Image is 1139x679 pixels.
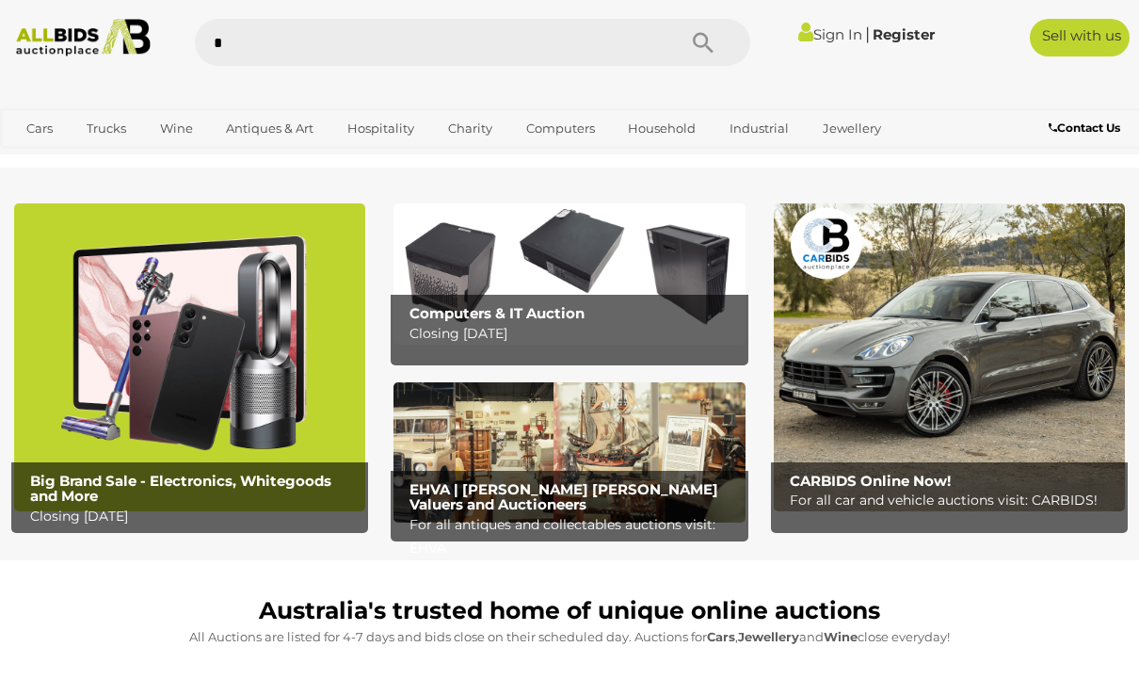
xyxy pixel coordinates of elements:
a: Big Brand Sale - Electronics, Whitegoods and More Big Brand Sale - Electronics, Whitegoods and Mo... [14,203,365,511]
img: Allbids.com.au [8,19,158,57]
b: Big Brand Sale - Electronics, Whitegoods and More [30,472,331,506]
a: Cars [14,113,65,144]
button: Search [656,19,750,66]
a: [GEOGRAPHIC_DATA] [156,144,314,175]
img: CARBIDS Online Now! [774,203,1125,511]
p: For all car and vehicle auctions visit: CARBIDS! [790,489,1118,512]
b: EHVA | [PERSON_NAME] [PERSON_NAME] Valuers and Auctioneers [409,480,718,514]
a: Charity [436,113,505,144]
a: Office [14,144,74,175]
h1: Australia's trusted home of unique online auctions [24,598,1115,624]
a: Industrial [717,113,801,144]
p: For all antiques and collectables auctions visit: EHVA [409,513,738,560]
a: Hospitality [335,113,426,144]
b: Computers & IT Auction [409,304,585,322]
img: EHVA | Evans Hastings Valuers and Auctioneers [393,382,745,523]
a: Sell with us [1030,19,1130,57]
a: Sports [84,144,147,175]
a: Computers & IT Auction Computers & IT Auction Closing [DATE] [393,203,745,344]
strong: Cars [707,629,735,644]
p: Closing [DATE] [30,505,359,528]
a: Contact Us [1049,118,1125,138]
a: Sign In [798,25,862,43]
p: Closing [DATE] [409,322,738,346]
img: Big Brand Sale - Electronics, Whitegoods and More [14,203,365,511]
a: CARBIDS Online Now! CARBIDS Online Now! For all car and vehicle auctions visit: CARBIDS! [774,203,1125,511]
a: Trucks [74,113,138,144]
a: Wine [148,113,205,144]
span: | [865,24,870,44]
b: CARBIDS Online Now! [790,472,951,490]
strong: Wine [824,629,858,644]
a: Register [873,25,935,43]
p: All Auctions are listed for 4-7 days and bids close on their scheduled day. Auctions for , and cl... [24,626,1115,648]
img: Computers & IT Auction [393,203,745,344]
a: Computers [514,113,607,144]
a: Antiques & Art [214,113,326,144]
a: EHVA | Evans Hastings Valuers and Auctioneers EHVA | [PERSON_NAME] [PERSON_NAME] Valuers and Auct... [393,382,745,523]
b: Contact Us [1049,121,1120,135]
a: Household [616,113,708,144]
a: Jewellery [810,113,893,144]
strong: Jewellery [738,629,799,644]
